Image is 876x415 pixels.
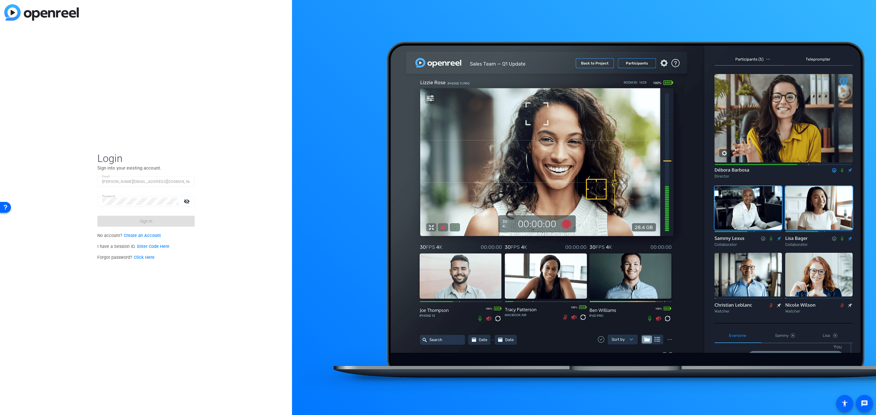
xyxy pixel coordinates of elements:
a: Create an Account [124,233,161,238]
mat-icon: message [861,400,868,407]
img: blue-gradient.svg [4,4,79,21]
p: Sign into your existing account. [97,165,195,171]
mat-icon: accessibility [841,400,848,407]
mat-label: Password [102,194,115,198]
span: Login [97,152,195,165]
mat-icon: visibility_off [180,197,195,206]
span: Forgot password? [97,255,155,260]
input: Enter Email Address [102,178,190,185]
a: Click Here [134,255,155,260]
span: No account? [97,233,161,238]
span: I have a Session ID. [97,244,169,249]
mat-label: Email [102,175,110,178]
a: Enter Code Here [137,244,169,249]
